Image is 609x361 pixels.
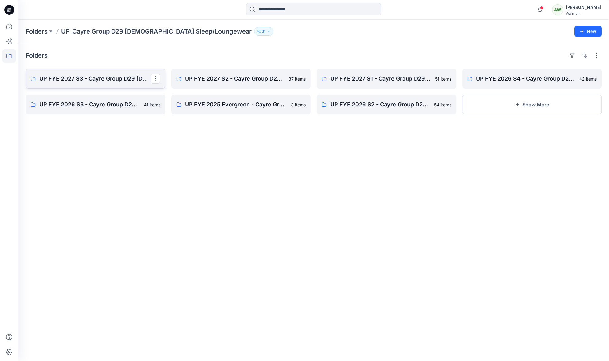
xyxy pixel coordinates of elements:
a: UP FYE 2026 S4 - Cayre Group D29 [DEMOGRAPHIC_DATA] Sleepwear42 items [462,69,602,89]
p: 3 items [291,101,306,108]
p: 51 items [435,76,451,82]
p: UP FYE 2027 S3 - Cayre Group D29 [DEMOGRAPHIC_DATA] Sleepwear [39,74,151,83]
button: 31 [254,27,273,36]
a: UP FYE 2027 S3 - Cayre Group D29 [DEMOGRAPHIC_DATA] Sleepwear [26,69,165,89]
p: 31 [262,28,266,35]
button: New [574,26,602,37]
a: UP FYE 2025 Evergreen - Cayre Group D29 [DEMOGRAPHIC_DATA] Sleepwear3 items [171,95,311,114]
a: UP FYE 2027 S1 - Cayre Group D29 [DEMOGRAPHIC_DATA] Sleepwear51 items [317,69,456,89]
p: UP_Cayre Group D29 [DEMOGRAPHIC_DATA] Sleep/Loungewear [61,27,252,36]
p: UP FYE 2027 S2 - Cayre Group D29 [DEMOGRAPHIC_DATA] Sleepwear [185,74,285,83]
a: UP FYE 2026 S3 - Cayre Group D29 [DEMOGRAPHIC_DATA] Sleepwear41 items [26,95,165,114]
button: Show More [462,95,602,114]
p: UP FYE 2025 Evergreen - Cayre Group D29 [DEMOGRAPHIC_DATA] Sleepwear [185,100,288,109]
p: UP FYE 2027 S1 - Cayre Group D29 [DEMOGRAPHIC_DATA] Sleepwear [330,74,431,83]
div: Walmart [566,11,601,16]
p: UP FYE 2026 S3 - Cayre Group D29 [DEMOGRAPHIC_DATA] Sleepwear [39,100,140,109]
p: 41 items [144,101,160,108]
a: Folders [26,27,48,36]
div: [PERSON_NAME] [566,4,601,11]
p: UP FYE 2026 S4 - Cayre Group D29 [DEMOGRAPHIC_DATA] Sleepwear [476,74,576,83]
p: 54 items [434,101,451,108]
a: UP FYE 2026 S2 - Cayre Group D29 [DEMOGRAPHIC_DATA] Sleepwear54 items [317,95,456,114]
p: UP FYE 2026 S2 - Cayre Group D29 [DEMOGRAPHIC_DATA] Sleepwear [330,100,430,109]
p: 37 items [289,76,306,82]
div: AW [552,4,563,15]
p: 42 items [579,76,597,82]
h4: Folders [26,52,48,59]
a: UP FYE 2027 S2 - Cayre Group D29 [DEMOGRAPHIC_DATA] Sleepwear37 items [171,69,311,89]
